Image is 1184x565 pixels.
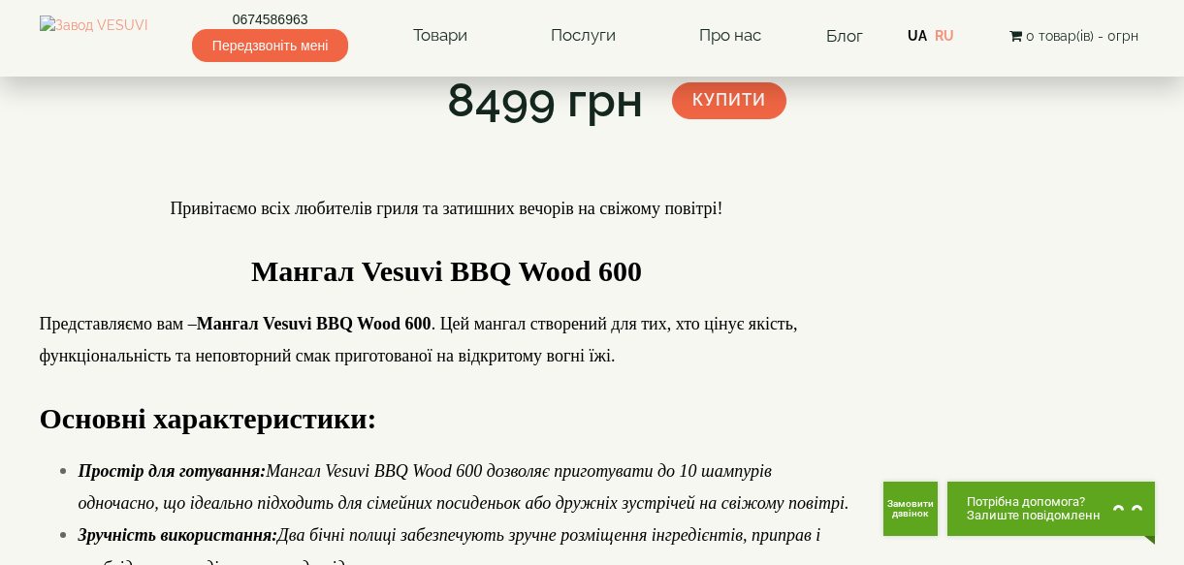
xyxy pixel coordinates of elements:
a: Послуги [531,14,635,58]
span: Привітаємо всіх любителів гриля та затишних вечорів на свіжому повітрі! [170,199,722,218]
em: Мангал Vesuvi BBQ Wood 600 дозволяє приготувати до 10 шампурів одночасно, що ідеально підходить д... [79,461,849,513]
strong: Зручність використання: [79,525,278,545]
span: Потрібна допомога? [967,495,1107,509]
button: Купити [672,82,786,119]
a: 0674586963 [192,10,348,29]
button: 0 товар(ів) - 0грн [1004,25,1144,47]
img: Завод VESUVI [40,16,147,56]
strong: Основні характеристики: [40,402,377,434]
span: Мангал Vesuvi BBQ Wood 600 [251,255,642,287]
a: RU [935,28,954,44]
span: 0 товар(ів) - 0грн [1026,28,1138,44]
a: UA [908,28,927,44]
a: Блог [826,26,863,46]
a: Товари [394,14,487,58]
span: Передзвоніть мені [192,29,348,62]
span: Залиште повідомлення [967,509,1107,522]
span: Замовити дзвінок [883,499,938,518]
button: Get Call button [883,482,938,536]
strong: Простір для готування: [79,461,267,481]
strong: Мангал Vesuvi BBQ Wood 600 [197,314,432,333]
div: 8499 грн [447,68,643,134]
a: Про нас [680,14,781,58]
span: Представляємо вам – . Цей мангал створений для тих, хто цінує якість, функціональність та неповто... [40,314,798,365]
button: Chat button [947,482,1155,536]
